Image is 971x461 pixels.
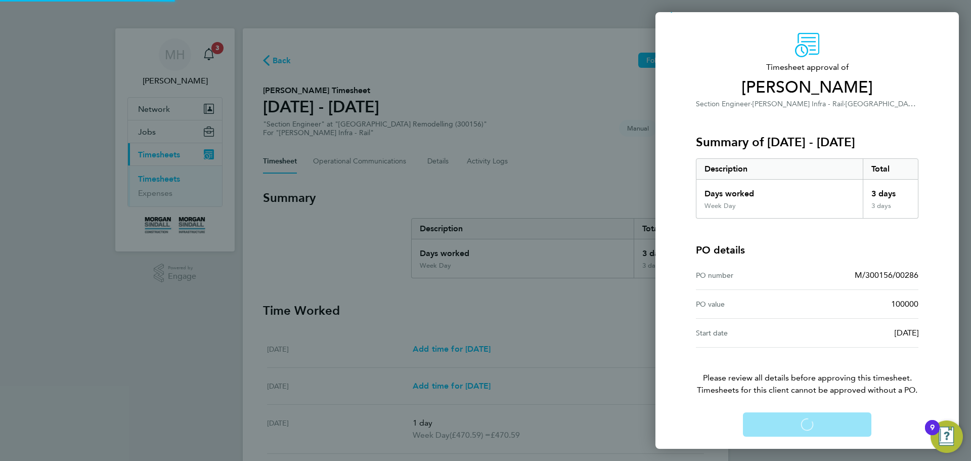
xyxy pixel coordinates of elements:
[696,61,918,73] span: Timesheet approval of
[696,159,863,179] div: Description
[753,100,844,108] span: [PERSON_NAME] Infra - Rail
[696,77,918,98] span: [PERSON_NAME]
[807,327,918,339] div: [DATE]
[696,158,918,219] div: Summary of 27 Sep - 03 Oct 2025
[807,298,918,310] div: 100000
[684,384,931,396] span: Timesheets for this client cannot be approved without a PO.
[863,159,918,179] div: Total
[863,202,918,218] div: 3 days
[696,327,807,339] div: Start date
[931,421,963,453] button: Open Resource Center, 9 new notifications
[751,100,753,108] span: ·
[696,243,745,257] h4: PO details
[930,428,935,441] div: 9
[844,100,846,108] span: ·
[704,202,736,210] div: Week Day
[696,100,751,108] span: Section Engineer
[696,298,807,310] div: PO value
[696,180,863,202] div: Days worked
[696,269,807,281] div: PO number
[696,134,918,150] h3: Summary of [DATE] - [DATE]
[863,180,918,202] div: 3 days
[855,270,918,280] span: M/300156/00286
[684,348,931,396] p: Please review all details before approving this timesheet.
